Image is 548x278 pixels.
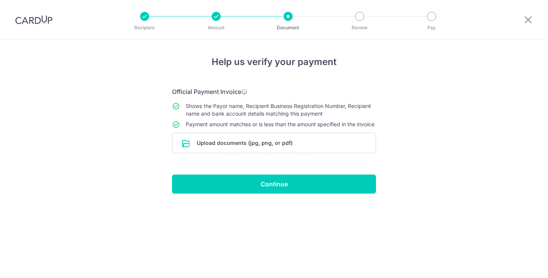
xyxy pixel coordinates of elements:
[188,24,244,32] p: Amount
[172,175,376,194] input: Continue
[116,24,173,32] p: Recipient
[172,55,376,69] h4: Help us verify your payment
[331,24,388,32] p: Review
[15,15,53,24] img: CardUp
[403,24,460,32] p: Pay
[186,121,374,127] span: Payment amount matches or is less than the amount specified in the invoice
[186,103,371,117] span: Shows the Payor name, Recipient Business Registration Number, Recipient name and bank account det...
[260,24,316,32] p: Document
[172,133,376,153] div: Upload documents (jpg, png, or pdf)
[172,87,376,96] h6: Official Payment Invoice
